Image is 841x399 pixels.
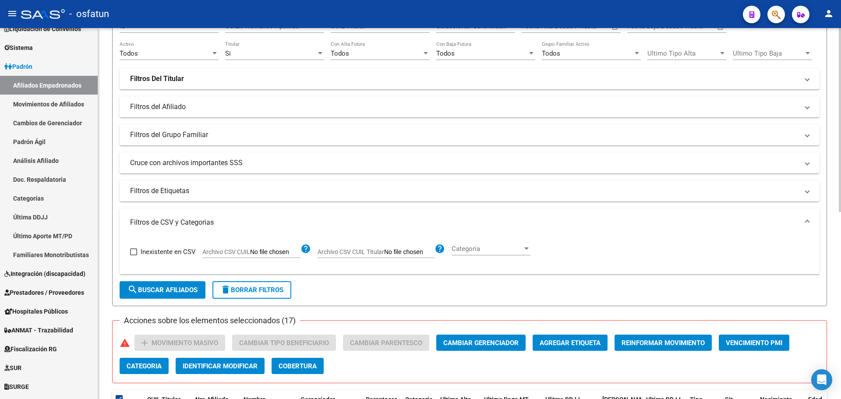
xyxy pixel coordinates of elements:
span: Si [225,49,231,57]
span: SUR [4,363,21,373]
mat-panel-title: Filtros del Grupo Familiar [130,130,799,140]
span: Buscar Afiliados [127,286,198,294]
mat-panel-title: Filtros de CSV y Categorias [130,218,799,227]
button: Cobertura [272,358,324,374]
span: Todos [120,49,138,57]
span: Movimiento Masivo [152,339,218,347]
span: Liquidación de Convenios [4,24,81,34]
mat-icon: warning [120,338,130,348]
span: Borrar Filtros [220,286,283,294]
span: Inexistente en CSV [141,247,196,257]
mat-icon: add [139,338,150,348]
div: Filtros de CSV y Categorias [120,237,820,274]
button: Cambiar Parentesco [343,335,429,351]
mat-expansion-panel-header: Filtros de Etiquetas [120,180,820,201]
mat-icon: search [127,284,138,295]
span: Padrón [4,62,32,71]
mat-panel-title: Filtros de Etiquetas [130,186,799,196]
button: Buscar Afiliados [120,281,205,299]
button: Agregar Etiqueta [533,335,608,351]
span: Agregar Etiqueta [540,339,601,347]
span: Cambiar Tipo Beneficiario [239,339,329,347]
span: Ultimo Tipo Baja [733,49,804,57]
span: SURGE [4,382,29,392]
button: Borrar Filtros [212,281,291,299]
mat-expansion-panel-header: Filtros del Grupo Familiar [120,124,820,145]
button: Open calendar [716,22,726,32]
button: Cambiar Gerenciador [436,335,526,351]
span: - osfatun [69,4,109,24]
span: Integración (discapacidad) [4,269,85,279]
button: Reinformar Movimiento [615,335,712,351]
span: ANMAT - Trazabilidad [4,325,73,335]
span: Cambiar Gerenciador [443,339,519,347]
span: Prestadores / Proveedores [4,288,84,297]
mat-expansion-panel-header: Cruce con archivos importantes SSS [120,152,820,173]
input: Archivo CSV CUIL [250,248,300,256]
span: Todos [331,49,349,57]
mat-icon: help [300,244,311,254]
div: Open Intercom Messenger [811,369,832,390]
button: Open calendar [610,22,620,32]
mat-expansion-panel-header: Filtros del Afiliado [120,96,820,117]
input: Archivo CSV CUIL Titular [384,248,435,256]
button: Vencimiento PMI [719,335,789,351]
button: Movimiento Masivo [134,335,225,351]
mat-icon: delete [220,284,231,295]
span: Categoria [452,245,523,253]
button: Identificar Modificar [176,358,265,374]
h3: Acciones sobre los elementos seleccionados (17) [120,314,300,327]
mat-panel-title: Cruce con archivos importantes SSS [130,158,799,168]
span: Hospitales Públicos [4,307,68,316]
mat-icon: menu [7,8,18,19]
span: Sistema [4,43,33,53]
mat-icon: help [435,244,445,254]
span: Reinformar Movimiento [622,339,705,347]
span: Archivo CSV CUIL Titular [318,248,384,255]
button: Categoria [120,358,169,374]
span: Todos [542,49,560,57]
span: Ultimo Tipo Alta [647,49,718,57]
mat-expansion-panel-header: Filtros de CSV y Categorias [120,208,820,237]
span: Fiscalización RG [4,344,57,354]
span: Identificar Modificar [183,362,258,370]
mat-icon: person [823,8,834,19]
mat-expansion-panel-header: Filtros Del Titular [120,68,820,89]
span: Vencimiento PMI [726,339,782,347]
strong: Filtros Del Titular [130,74,184,84]
button: Cambiar Tipo Beneficiario [232,335,336,351]
span: Cobertura [279,362,317,370]
mat-panel-title: Filtros del Afiliado [130,102,799,112]
span: Archivo CSV CUIL [202,248,250,255]
span: Cambiar Parentesco [350,339,422,347]
span: Categoria [127,362,162,370]
span: Todos [436,49,455,57]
